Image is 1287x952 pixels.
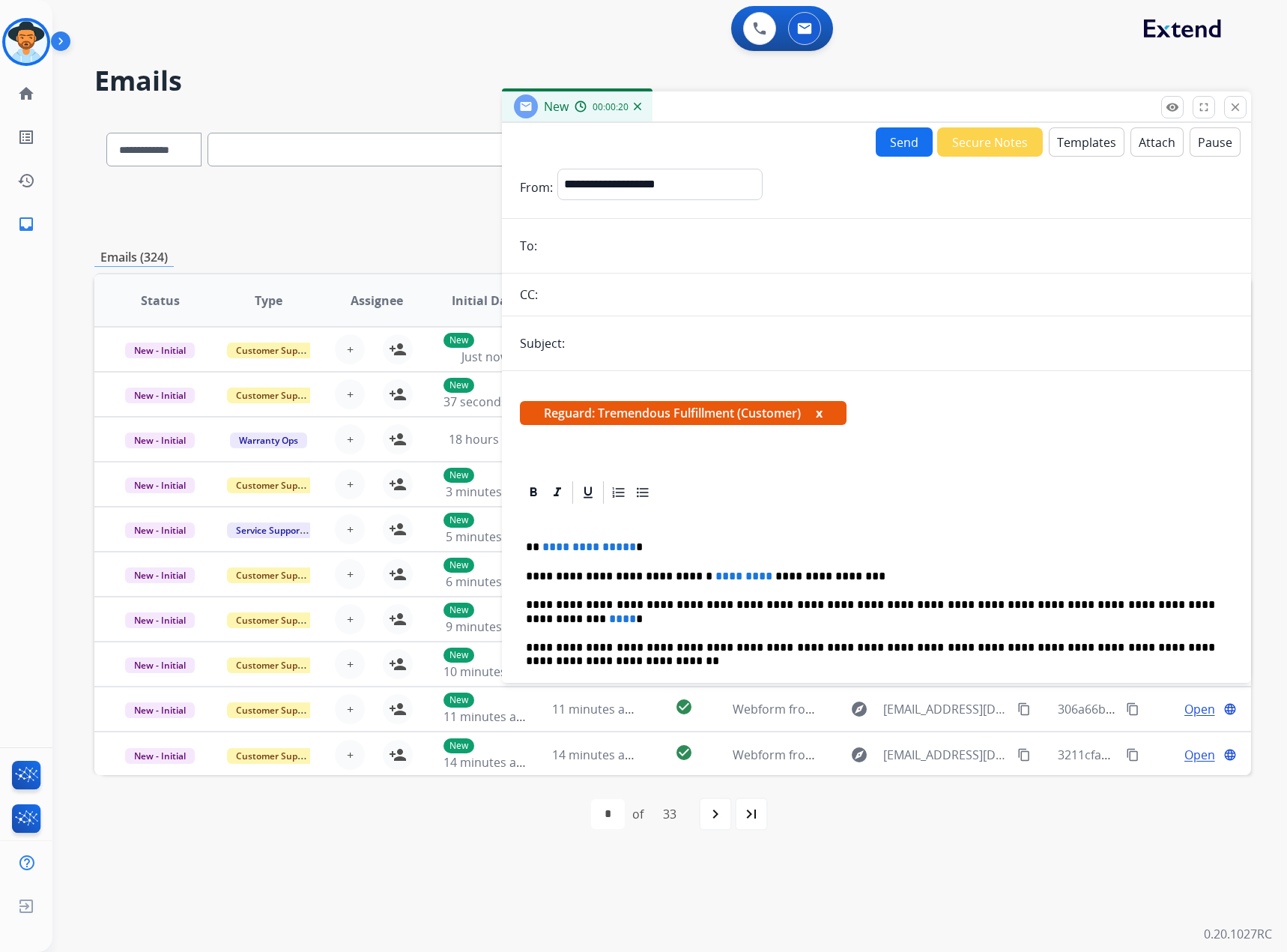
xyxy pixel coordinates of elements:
mat-icon: person_add [389,520,407,538]
span: New - Initial [125,388,195,403]
div: Bullet List [632,481,654,504]
span: + [347,700,354,718]
span: + [347,475,354,493]
mat-icon: content_copy [1017,748,1031,762]
span: 11 minutes ago [443,708,530,725]
button: Send [876,127,933,157]
mat-icon: language [1223,702,1237,716]
div: 33 [651,799,688,829]
span: New - Initial [125,477,195,493]
button: + [335,334,365,364]
span: [EMAIL_ADDRESS][DOMAIN_NAME] [883,746,1010,764]
span: + [347,655,354,673]
span: Customer Support [227,477,324,493]
span: New - Initial [125,567,195,583]
span: Just now [461,349,509,365]
mat-icon: person_add [389,340,407,358]
mat-icon: person_add [389,610,407,628]
p: New [443,738,474,753]
span: Customer Support [227,567,324,583]
p: New [443,468,474,483]
span: New - Initial [125,657,195,673]
mat-icon: explore [850,746,868,764]
span: New - Initial [125,702,195,718]
p: From: [520,178,553,196]
span: 306a66b6-fdb5-4958-afcb-3c152beae0ef [1058,701,1282,717]
mat-icon: person_add [389,746,407,764]
mat-icon: content_copy [1126,748,1139,762]
span: + [347,610,354,628]
mat-icon: person_add [389,430,407,448]
span: New - Initial [125,433,195,448]
mat-icon: check_circle [675,698,693,716]
span: Webform from [EMAIL_ADDRESS][DOMAIN_NAME] on [DATE] [733,701,1072,717]
mat-icon: content_copy [1126,702,1139,716]
button: + [335,604,365,634]
button: + [335,469,365,499]
span: + [347,340,354,358]
mat-icon: person_add [389,655,407,673]
span: Status [141,292,180,310]
p: New [443,333,474,348]
span: + [347,385,354,403]
mat-icon: person_add [389,565,407,583]
p: Emails (324) [94,248,174,267]
span: 37 seconds ago [443,394,531,410]
span: 9 minutes ago [446,618,526,635]
button: Attach [1130,127,1184,157]
button: + [335,559,365,589]
h2: Emails [94,66,1251,96]
mat-icon: fullscreen [1197,100,1211,114]
span: + [347,746,354,764]
button: + [335,740,365,770]
p: New [443,558,474,573]
span: Open [1184,700,1215,718]
div: of [632,805,643,823]
span: Type [255,292,282,310]
button: + [335,379,365,409]
span: + [347,565,354,583]
mat-icon: explore [850,700,868,718]
mat-icon: close [1229,100,1242,114]
span: Customer Support [227,748,324,764]
mat-icon: remove_red_eye [1166,100,1179,114]
mat-icon: navigate_next [706,805,724,823]
span: Initial Date [452,292,519,310]
span: 11 minutes ago [552,701,639,717]
span: Customer Support [227,657,324,673]
button: Templates [1049,127,1124,157]
button: + [335,649,365,679]
span: [EMAIL_ADDRESS][DOMAIN_NAME] [883,700,1010,718]
span: New - Initial [125,522,195,538]
mat-icon: check_circle [675,744,693,762]
p: New [443,648,474,663]
div: Ordered List [608,481,630,504]
p: Subject: [520,334,565,352]
mat-icon: person_add [389,385,407,403]
span: 00:00:20 [593,101,629,113]
div: Italic [546,481,569,504]
span: Assignee [351,292,403,310]
mat-icon: list_alt [17,128,35,146]
button: + [335,694,365,724]
span: 3 minutes ago [446,483,526,500]
span: Customer Support [227,702,324,718]
p: 0.20.1027RC [1204,925,1272,943]
button: x [816,404,823,422]
span: 14 minutes ago [552,747,639,763]
span: Customer Support [227,612,324,628]
mat-icon: home [17,85,35,103]
span: 6 minutes ago [446,573,526,590]
span: New - Initial [125,343,195,358]
div: Underline [577,481,599,504]
mat-icon: inbox [17,215,35,233]
button: + [335,514,365,544]
img: avatar [5,21,47,63]
span: + [347,430,354,448]
p: New [443,693,474,708]
p: New [443,513,474,528]
span: New - Initial [125,612,195,628]
p: CC: [520,286,538,304]
mat-icon: last_page [742,805,760,823]
p: New [443,603,474,618]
